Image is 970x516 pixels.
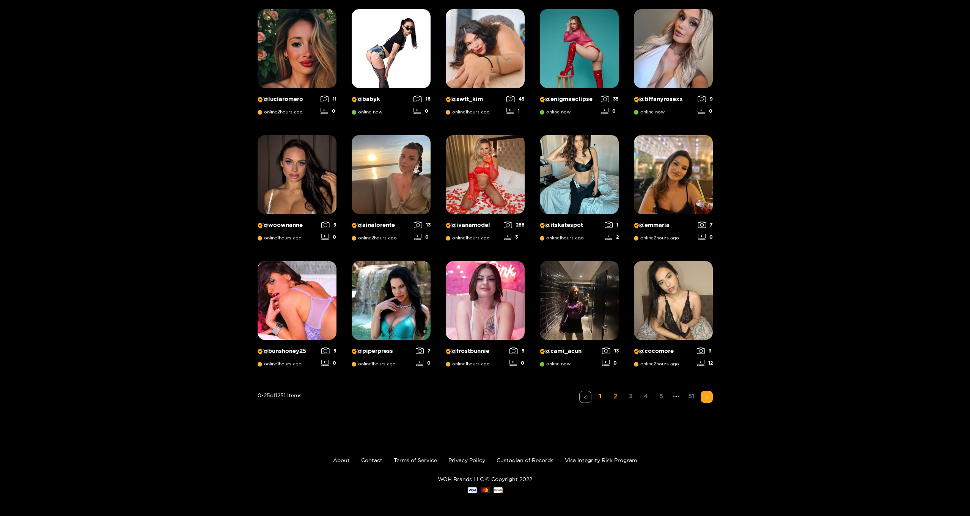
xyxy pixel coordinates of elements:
[540,348,598,355] p: @ cami_acun
[670,391,682,403] li: Next 5 Pages
[352,222,410,229] p: @ ainalorente
[352,261,431,340] img: Creator Profile Image: piperpress
[634,135,713,214] img: Creator Profile Image: emmaria
[540,135,619,214] img: Creator Profile Image: itskatespot
[698,96,713,102] div: 9
[321,222,336,228] div: 9
[352,9,431,88] img: Creator Profile Image: babyk
[258,96,317,103] p: @ luciaromero
[540,135,619,246] a: Creator Profile Image: itskatespot@itskatespotonline1hours ago12
[579,391,591,403] button: left
[446,222,500,229] p: @ ivanamodel
[497,457,553,463] a: Custodian of Records
[634,96,694,103] p: @ tiffanyrosexx
[321,108,336,114] div: 0
[565,457,637,463] a: Visa Integrity Risk Program
[352,96,410,103] p: @ babyk
[594,391,607,402] a: 1
[670,391,682,403] span: •••
[258,391,302,433] div: 0 - 25 of 1251 items
[634,222,694,229] p: @ emmaria
[258,261,336,372] a: Creator Profile Image: bunshoney25@bunshoney25online1hours ago50
[583,395,588,400] span: left
[446,361,490,367] span: online 1 hours ago
[333,457,350,463] a: About
[414,222,431,228] div: 13
[321,360,336,366] div: 0
[509,348,525,354] div: 5
[258,9,336,120] a: Creator Profile Image: luciaromero@luciaromeroonline2hours ago110
[321,348,336,354] div: 5
[634,235,679,241] span: online 2 hours ago
[448,457,485,463] a: Privacy Policy
[540,235,584,241] span: online 1 hours ago
[321,234,336,240] div: 0
[258,348,318,355] p: @ bunshoney25
[685,391,698,403] li: 51
[655,391,667,403] li: 5
[540,222,601,229] p: @ itskatespot
[352,135,431,214] img: Creator Profile Image: ainalorente
[540,261,619,372] a: Creator Profile Image: cami_acun@cami_acunonline now130
[701,391,713,403] button: right
[610,391,622,403] li: 2
[446,109,490,115] span: online 1 hours ago
[504,234,525,240] div: 3
[413,96,431,102] div: 16
[634,261,713,372] a: Creator Profile Image: cocomore@cocomoreonline2hours ago312
[446,235,490,241] span: online 1 hours ago
[698,108,713,114] div: 0
[352,361,396,367] span: online 1 hours ago
[258,135,336,246] a: Creator Profile Image: woownanne@woownanneonline1hours ago90
[352,261,431,372] a: Creator Profile Image: piperpress@piperpressonline1hours ago70
[352,109,382,115] span: online now
[634,135,713,246] a: Creator Profile Image: emmaria@emmariaonline2hours ago70
[634,261,713,340] img: Creator Profile Image: cocomore
[446,135,525,214] img: Creator Profile Image: ivanamodel
[446,9,525,120] a: Creator Profile Image: swtt_kim@swtt_kimonline1hours ago451
[602,360,619,366] div: 0
[446,348,506,355] p: @ frostbunnie
[414,234,431,240] div: 0
[446,261,525,340] img: Creator Profile Image: frostbunnie
[634,361,679,367] span: online 2 hours ago
[258,361,302,367] span: online 1 hours ago
[540,9,619,120] a: Creator Profile Image: enigmaeclipse@enigmaeclipseonline now350
[258,261,336,340] img: Creator Profile Image: bunshoney25
[413,108,431,114] div: 0
[601,108,619,114] div: 0
[540,9,619,88] img: Creator Profile Image: enigmaeclipse
[321,96,336,102] div: 11
[416,360,431,366] div: 0
[509,360,525,366] div: 0
[258,222,318,229] p: @ woownanne
[258,9,336,88] img: Creator Profile Image: luciaromero
[610,391,622,402] a: 2
[446,96,503,103] p: @ swtt_kim
[655,391,667,402] a: 5
[634,109,665,115] span: online now
[540,361,571,367] span: online now
[602,348,619,354] div: 13
[361,457,382,463] a: Contact
[605,222,619,228] div: 1
[540,96,597,103] p: @ enigmaeclipse
[704,395,709,399] span: right
[605,234,619,240] div: 2
[504,222,525,228] div: 288
[446,9,525,88] img: Creator Profile Image: swtt_kim
[446,261,525,372] a: Creator Profile Image: frostbunnie@frostbunnieonline1hours ago50
[625,391,637,402] a: 3
[416,348,431,354] div: 7
[698,234,713,240] div: 0
[258,109,303,115] span: online 2 hours ago
[352,348,412,355] p: @ piperpress
[701,391,713,403] li: Next Page
[446,135,525,246] a: Creator Profile Image: ivanamodel@ivanamodelonline1hours ago2883
[634,348,693,355] p: @ cocomore
[625,391,637,403] li: 3
[258,135,336,214] img: Creator Profile Image: woownanne
[540,261,619,340] img: Creator Profile Image: cami_acun
[506,96,525,102] div: 45
[579,391,591,403] li: Previous Page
